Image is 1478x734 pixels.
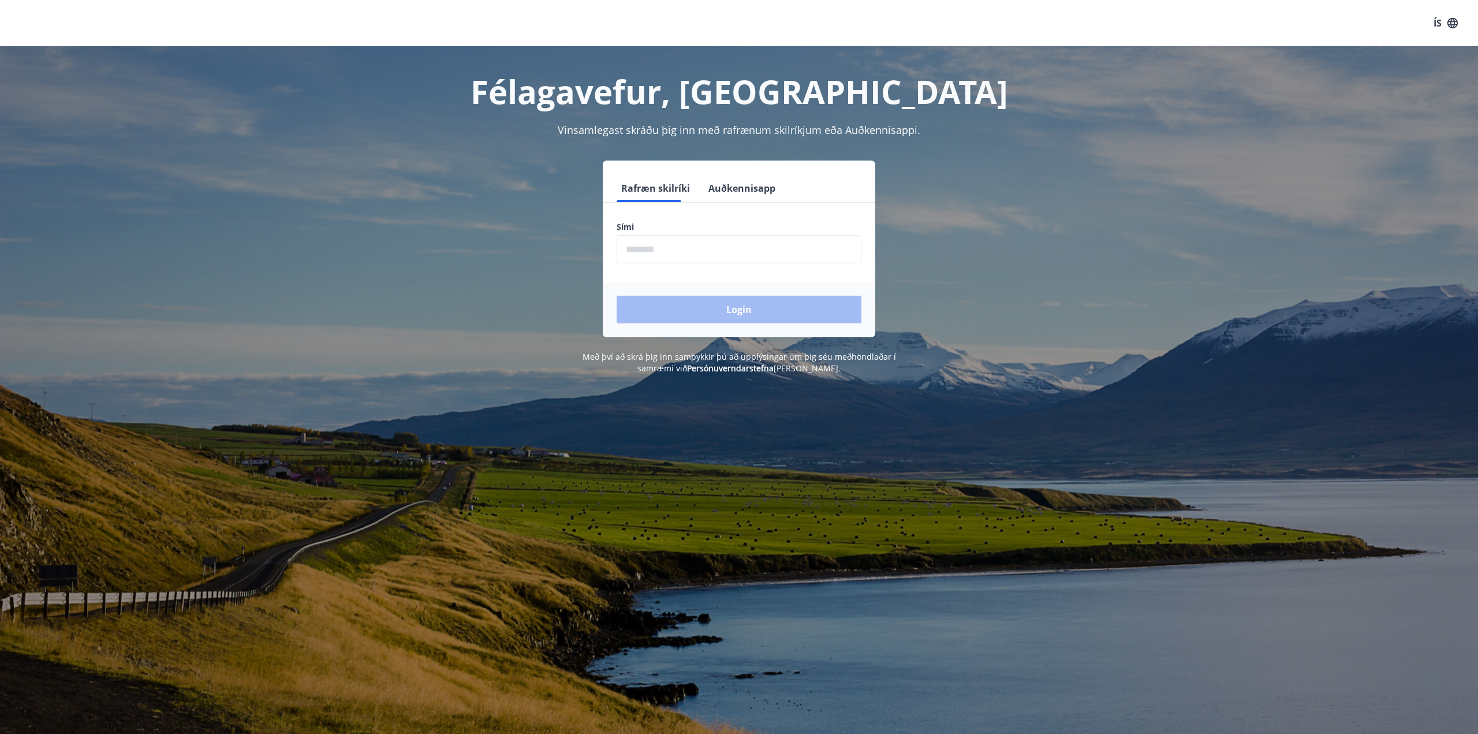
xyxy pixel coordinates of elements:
a: Persónuverndarstefna [687,363,774,374]
span: Vinsamlegast skráðu þig inn með rafrænum skilríkjum eða Auðkennisappi. [558,123,920,137]
h1: Félagavefur, [GEOGRAPHIC_DATA] [337,69,1141,113]
button: Rafræn skilríki [617,174,695,202]
button: Auðkennisapp [704,174,780,202]
button: ÍS [1427,13,1464,33]
span: Með því að skrá þig inn samþykkir þú að upplýsingar um þig séu meðhöndlaðar í samræmi við [PERSON... [583,351,896,374]
label: Sími [617,221,861,233]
